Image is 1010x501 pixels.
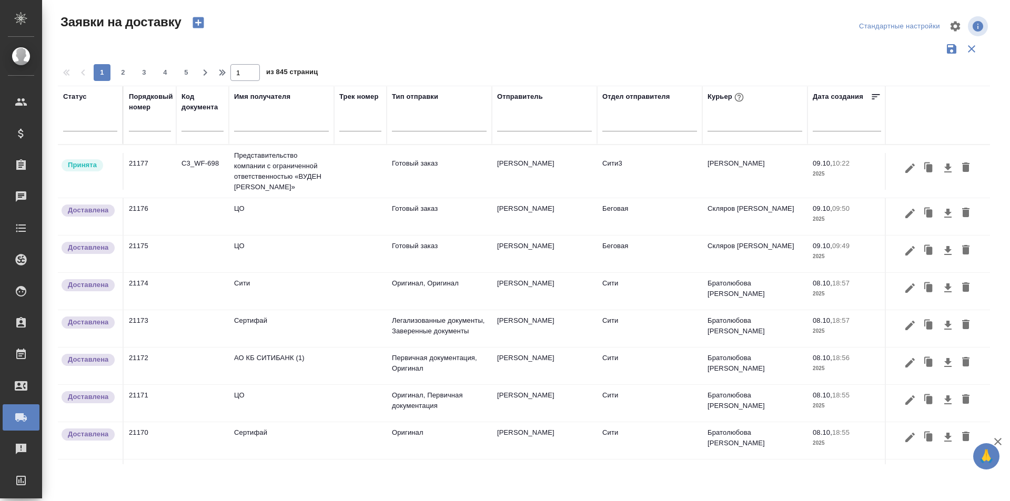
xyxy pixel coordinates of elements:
[124,273,176,310] td: 21174
[856,18,943,35] div: split button
[115,64,132,81] button: 2
[597,236,702,272] td: Беговая
[387,198,492,235] td: Готовый заказ
[832,279,850,287] p: 18:57
[702,459,807,496] td: Братолюбова [PERSON_NAME]
[968,16,990,36] span: Посмотреть информацию
[124,310,176,347] td: 21173
[115,67,132,78] span: 2
[957,278,975,298] button: Удалить
[597,385,702,422] td: Сити
[813,279,832,287] p: 08.10,
[60,315,117,330] div: Документы доставлены, фактическая дата доставки проставиться автоматически
[919,353,939,373] button: Клонировать
[919,390,939,410] button: Клонировать
[60,353,117,367] div: Документы доставлены, фактическая дата доставки проставиться автоматически
[492,459,597,496] td: [PERSON_NAME]
[229,459,334,496] td: Сити
[732,90,746,104] button: При выборе курьера статус заявки автоматически поменяется на «Принята»
[597,310,702,347] td: Сити
[129,91,173,113] div: Порядковый номер
[178,64,195,81] button: 5
[597,347,702,384] td: Сити
[176,153,229,190] td: C3_WF-698
[63,91,87,102] div: Статус
[597,273,702,310] td: Сити
[186,14,211,32] button: Создать
[813,289,881,299] p: 2025
[136,67,153,78] span: 3
[597,153,702,190] td: Сити3
[901,427,919,447] button: Редактировать
[957,315,975,335] button: Удалить
[492,385,597,422] td: [PERSON_NAME]
[977,445,995,467] span: 🙏
[813,428,832,436] p: 08.10,
[597,459,702,496] td: Сити
[157,67,174,78] span: 4
[229,145,334,198] td: Представительство компании с ограниченной ответственностью «ВУДЕН [PERSON_NAME]»
[901,315,919,335] button: Редактировать
[387,459,492,496] td: Оригинал
[957,203,975,223] button: Удалить
[813,326,881,336] p: 2025
[813,316,832,324] p: 08.10,
[124,385,176,422] td: 21171
[702,273,807,310] td: Братолюбова [PERSON_NAME]
[939,203,957,223] button: Скачать
[60,203,117,218] div: Документы доставлены, фактическая дата доставки проставиться автоматически
[901,390,919,410] button: Редактировать
[939,390,957,410] button: Скачать
[813,169,881,179] p: 2025
[492,153,597,190] td: [PERSON_NAME]
[973,443,999,469] button: 🙏
[60,158,117,172] div: Курьер назначен
[157,64,174,81] button: 4
[68,280,108,290] p: Доставлена
[68,317,108,328] p: Доставлена
[702,153,807,190] td: [PERSON_NAME]
[832,242,850,250] p: 09:49
[919,278,939,298] button: Клонировать
[957,158,975,178] button: Удалить
[339,91,379,102] div: Трек номер
[387,153,492,190] td: Готовый заказ
[229,198,334,235] td: ЦО
[492,347,597,384] td: [PERSON_NAME]
[813,391,832,399] p: 08.10,
[813,401,881,411] p: 2025
[124,236,176,272] td: 21175
[832,205,850,212] p: 09:50
[813,242,832,250] p: 09.10,
[901,278,919,298] button: Редактировать
[957,353,975,373] button: Удалить
[492,273,597,310] td: [PERSON_NAME]
[813,214,881,224] p: 2025
[68,205,108,216] p: Доставлена
[939,278,957,298] button: Скачать
[962,39,982,59] button: Сбросить фильтры
[708,90,746,104] div: Курьер
[387,385,492,422] td: Оригинал, Первичная документация
[813,251,881,262] p: 2025
[901,203,919,223] button: Редактировать
[919,427,939,447] button: Клонировать
[702,198,807,235] td: Скляров [PERSON_NAME]
[832,391,850,399] p: 18:55
[702,422,807,459] td: Братолюбова [PERSON_NAME]
[229,347,334,384] td: АО КБ СИТИБАНК (1)
[229,273,334,310] td: Сити
[387,273,492,310] td: Оригинал, Оригинал
[229,310,334,347] td: Сертифай
[124,198,176,235] td: 21176
[387,310,492,347] td: Легализованные документы, Заверенные документы
[492,422,597,459] td: [PERSON_NAME]
[68,160,97,170] p: Принята
[181,91,224,113] div: Код документа
[832,159,850,167] p: 10:22
[957,427,975,447] button: Удалить
[957,241,975,261] button: Удалить
[387,422,492,459] td: Оригинал
[68,392,108,402] p: Доставлена
[813,159,832,167] p: 09.10,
